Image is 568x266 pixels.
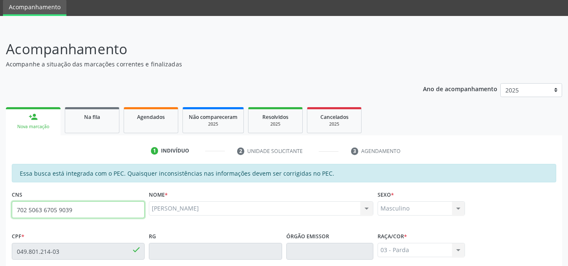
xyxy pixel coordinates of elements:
[6,60,395,68] p: Acompanhe a situação das marcações correntes e finalizadas
[189,121,238,127] div: 2025
[137,113,165,121] span: Agendados
[423,83,497,94] p: Ano de acompanhamento
[29,112,38,121] div: person_add
[149,188,168,201] label: Nome
[6,39,395,60] p: Acompanhamento
[149,230,156,243] label: RG
[12,188,22,201] label: CNS
[313,121,355,127] div: 2025
[151,147,159,155] div: 1
[286,230,329,243] label: Órgão emissor
[84,113,100,121] span: Na fila
[378,230,407,243] label: Raça/cor
[161,147,189,155] div: Indivíduo
[262,113,288,121] span: Resolvidos
[378,188,394,201] label: Sexo
[320,113,349,121] span: Cancelados
[254,121,296,127] div: 2025
[12,124,55,130] div: Nova marcação
[132,245,141,254] span: done
[12,164,556,182] div: Essa busca está integrada com o PEC. Quaisquer inconsistências nas informações devem ser corrigid...
[189,113,238,121] span: Não compareceram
